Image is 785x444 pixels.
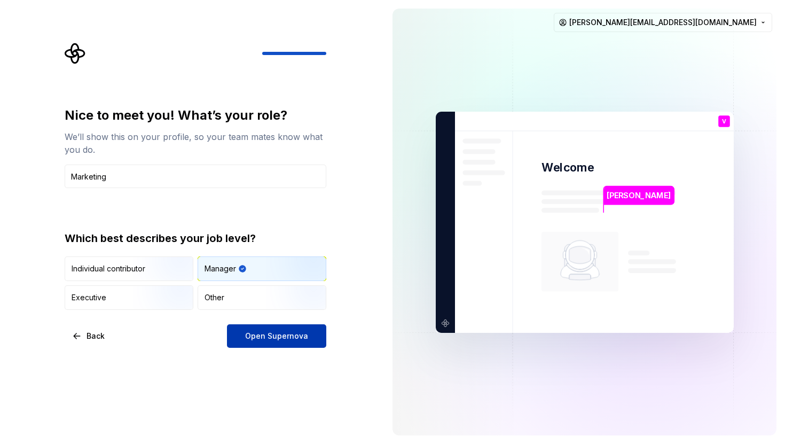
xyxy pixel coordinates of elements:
[205,263,236,274] div: Manager
[72,263,145,274] div: Individual contributor
[607,189,671,201] p: [PERSON_NAME]
[72,292,106,303] div: Executive
[541,160,594,175] p: Welcome
[65,165,326,188] input: Job title
[554,13,772,32] button: [PERSON_NAME][EMAIL_ADDRESS][DOMAIN_NAME]
[65,324,114,348] button: Back
[245,331,308,341] span: Open Supernova
[569,17,757,28] span: [PERSON_NAME][EMAIL_ADDRESS][DOMAIN_NAME]
[721,118,726,124] p: V
[227,324,326,348] button: Open Supernova
[65,43,86,64] svg: Supernova Logo
[205,292,224,303] div: Other
[65,231,326,246] div: Which best describes your job level?
[65,107,326,124] div: Nice to meet you! What’s your role?
[65,130,326,156] div: We’ll show this on your profile, so your team mates know what you do.
[87,331,105,341] span: Back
